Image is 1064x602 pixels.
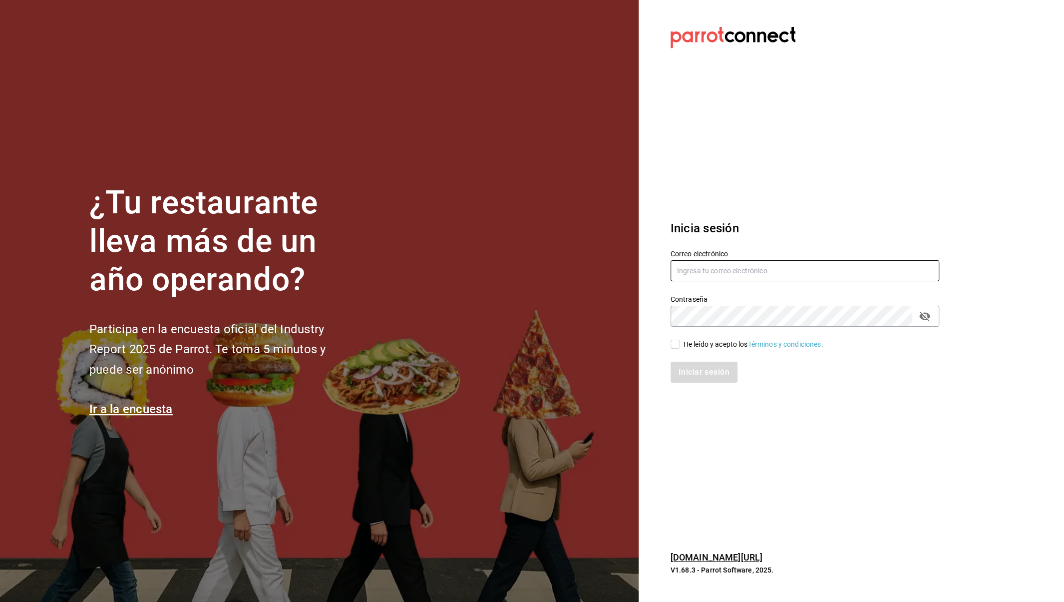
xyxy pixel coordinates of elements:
h1: ¿Tu restaurante lleva más de un año operando? [89,184,359,299]
h2: Participa en la encuesta oficial del Industry Report 2025 de Parrot. Te toma 5 minutos y puede se... [89,319,359,380]
a: Ir a la encuesta [89,402,173,416]
a: [DOMAIN_NAME][URL] [671,552,762,563]
div: He leído y acepto los [684,339,823,350]
input: Ingresa tu correo electrónico [671,260,939,281]
a: Términos y condiciones. [747,340,823,348]
h3: Inicia sesión [671,219,939,237]
label: Contraseña [671,296,939,303]
p: V1.68.3 - Parrot Software, 2025. [671,565,939,575]
button: passwordField [916,308,933,325]
label: Correo electrónico [671,250,939,257]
